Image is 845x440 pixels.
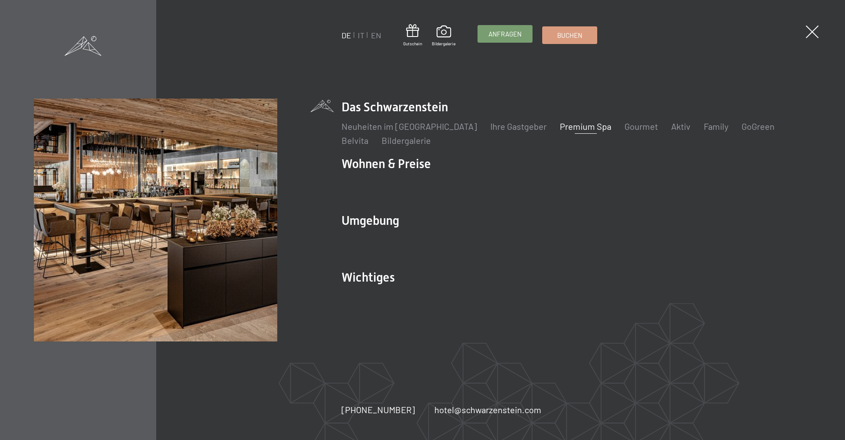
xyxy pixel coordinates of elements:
a: DE [342,30,351,40]
a: IT [358,30,364,40]
img: Ein Wellness-Urlaub in Südtirol – 7.700 m² Spa, 10 Saunen [34,99,277,342]
span: Anfragen [489,29,522,39]
a: Premium Spa [560,121,611,132]
a: Gourmet [625,121,658,132]
span: [PHONE_NUMBER] [342,404,415,415]
a: hotel@schwarzenstein.com [434,403,541,416]
a: Bildergalerie [432,26,456,47]
a: Gutschein [403,24,422,47]
span: Bildergalerie [432,40,456,47]
a: EN [371,30,381,40]
span: Buchen [557,31,582,40]
a: [PHONE_NUMBER] [342,403,415,416]
a: Neuheiten im [GEOGRAPHIC_DATA] [342,121,477,132]
a: Aktiv [671,121,691,132]
a: Family [704,121,728,132]
span: Gutschein [403,40,422,47]
a: Anfragen [478,26,532,42]
a: GoGreen [742,121,775,132]
a: Ihre Gastgeber [490,121,547,132]
a: Bildergalerie [382,135,431,146]
a: Buchen [543,27,597,44]
a: Belvita [342,135,368,146]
